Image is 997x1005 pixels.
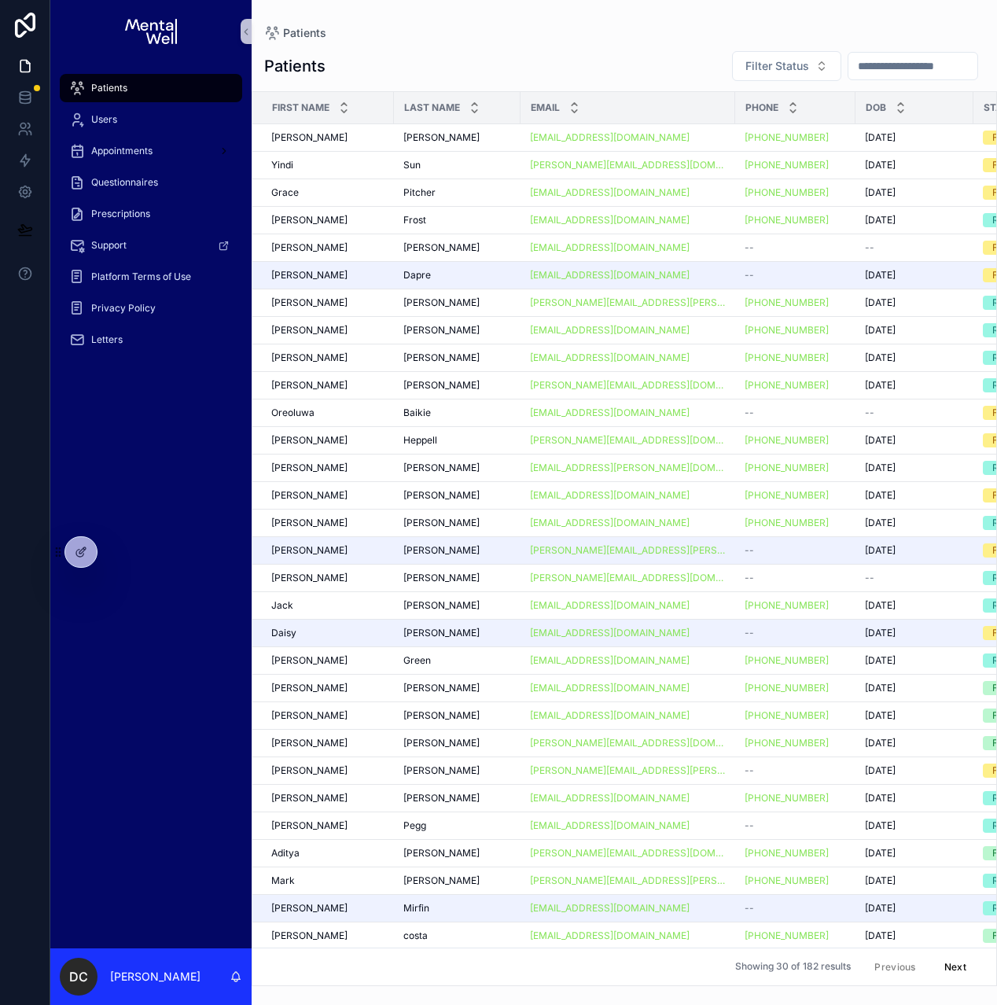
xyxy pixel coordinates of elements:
[91,271,191,283] span: Platform Terms of Use
[745,186,829,199] a: [PHONE_NUMBER]
[271,847,300,860] span: Aditya
[865,517,964,529] a: [DATE]
[271,159,384,171] a: Yindi
[271,764,384,777] a: [PERSON_NAME]
[865,269,964,282] a: [DATE]
[865,544,896,557] span: [DATE]
[745,627,754,639] span: --
[865,159,964,171] a: [DATE]
[271,599,293,612] span: Jack
[865,682,964,694] a: [DATE]
[745,709,846,722] a: [PHONE_NUMBER]
[530,352,726,364] a: [EMAIL_ADDRESS][DOMAIN_NAME]
[271,296,384,309] a: [PERSON_NAME]
[530,352,690,364] a: [EMAIL_ADDRESS][DOMAIN_NAME]
[745,352,846,364] a: [PHONE_NUMBER]
[745,489,846,502] a: [PHONE_NUMBER]
[271,434,348,447] span: [PERSON_NAME]
[865,764,896,777] span: [DATE]
[865,819,964,832] a: [DATE]
[530,737,726,749] a: [PERSON_NAME][EMAIL_ADDRESS][DOMAIN_NAME]
[271,517,348,529] span: [PERSON_NAME]
[271,324,348,337] span: [PERSON_NAME]
[745,572,846,584] a: --
[530,214,690,226] a: [EMAIL_ADDRESS][DOMAIN_NAME]
[865,737,964,749] a: [DATE]
[403,709,480,722] span: [PERSON_NAME]
[60,105,242,134] a: Users
[403,737,480,749] span: [PERSON_NAME]
[403,599,480,612] span: [PERSON_NAME]
[745,407,846,419] a: --
[530,709,726,722] a: [EMAIL_ADDRESS][DOMAIN_NAME]
[271,407,315,419] span: Oreoluwa
[403,379,511,392] a: [PERSON_NAME]
[745,819,754,832] span: --
[403,792,511,804] a: [PERSON_NAME]
[530,847,726,860] a: [PERSON_NAME][EMAIL_ADDRESS][DOMAIN_NAME]
[745,792,829,804] a: [PHONE_NUMBER]
[403,819,511,832] a: Pegg
[865,241,874,254] span: --
[271,599,384,612] a: Jack
[530,269,690,282] a: [EMAIL_ADDRESS][DOMAIN_NAME]
[403,407,431,419] span: Baikie
[530,186,726,199] a: [EMAIL_ADDRESS][DOMAIN_NAME]
[403,159,511,171] a: Sun
[745,599,846,612] a: [PHONE_NUMBER]
[745,214,846,226] a: [PHONE_NUMBER]
[403,599,511,612] a: [PERSON_NAME]
[403,324,511,337] a: [PERSON_NAME]
[745,654,846,667] a: [PHONE_NUMBER]
[865,737,896,749] span: [DATE]
[530,599,690,612] a: [EMAIL_ADDRESS][DOMAIN_NAME]
[530,462,726,474] a: [EMAIL_ADDRESS][PERSON_NAME][DOMAIN_NAME]
[50,63,252,948] div: scrollable content
[745,241,846,254] a: --
[264,25,326,41] a: Patients
[530,159,726,171] a: [PERSON_NAME][EMAIL_ADDRESS][DOMAIN_NAME]
[271,572,348,584] span: [PERSON_NAME]
[745,131,829,144] a: [PHONE_NUMBER]
[865,462,896,474] span: [DATE]
[271,241,348,254] span: [PERSON_NAME]
[271,627,384,639] a: Daisy
[125,19,176,44] img: App logo
[865,819,896,832] span: [DATE]
[865,214,896,226] span: [DATE]
[865,214,964,226] a: [DATE]
[530,544,726,557] a: [PERSON_NAME][EMAIL_ADDRESS][PERSON_NAME][DOMAIN_NAME]
[745,159,829,171] a: [PHONE_NUMBER]
[745,517,829,529] a: [PHONE_NUMBER]
[403,214,426,226] span: Frost
[271,792,348,804] span: [PERSON_NAME]
[271,847,384,860] a: Aditya
[403,572,480,584] span: [PERSON_NAME]
[403,296,511,309] a: [PERSON_NAME]
[403,489,480,502] span: [PERSON_NAME]
[403,544,511,557] a: [PERSON_NAME]
[530,792,726,804] a: [EMAIL_ADDRESS][DOMAIN_NAME]
[745,352,829,364] a: [PHONE_NUMBER]
[865,407,874,419] span: --
[530,186,690,199] a: [EMAIL_ADDRESS][DOMAIN_NAME]
[403,352,511,364] a: [PERSON_NAME]
[403,627,511,639] a: [PERSON_NAME]
[530,819,690,832] a: [EMAIL_ADDRESS][DOMAIN_NAME]
[403,159,421,171] span: Sun
[530,214,726,226] a: [EMAIL_ADDRESS][DOMAIN_NAME]
[403,269,431,282] span: Dapre
[745,489,829,502] a: [PHONE_NUMBER]
[530,489,690,502] a: [EMAIL_ADDRESS][DOMAIN_NAME]
[271,819,348,832] span: [PERSON_NAME]
[403,269,511,282] a: Dapre
[403,517,480,529] span: [PERSON_NAME]
[732,51,841,81] button: Select Button
[403,186,511,199] a: Pitcher
[403,131,480,144] span: [PERSON_NAME]
[271,186,299,199] span: Grace
[745,379,846,392] a: [PHONE_NUMBER]
[745,58,809,74] span: Filter Status
[530,654,690,667] a: [EMAIL_ADDRESS][DOMAIN_NAME]
[530,572,726,584] a: [PERSON_NAME][EMAIL_ADDRESS][DOMAIN_NAME]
